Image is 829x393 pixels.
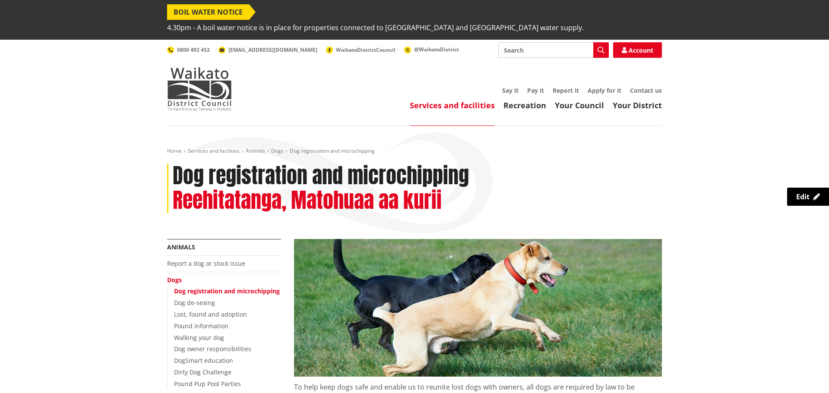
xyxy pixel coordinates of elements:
a: Your Council [555,100,604,110]
span: 4.30pm - A boil water notice is in place for properties connected to [GEOGRAPHIC_DATA] and [GEOGR... [167,20,584,35]
span: @WaikatoDistrict [414,46,459,53]
a: Walking your dog [174,333,224,342]
h1: Dog registration and microchipping [173,163,469,189]
a: Pound Pup Pool Parties [174,380,241,388]
a: Pay it [527,86,544,94]
span: [EMAIL_ADDRESS][DOMAIN_NAME] [228,46,317,53]
a: Dog de-sexing [174,299,215,307]
a: Recreation [503,100,546,110]
a: Your District [613,100,662,110]
a: Dogs [167,276,182,284]
a: Edit [787,188,829,206]
input: Search input [498,42,609,58]
a: Report a dog or stock issue [167,259,245,267]
span: WaikatoDistrictCouncil [336,46,396,53]
img: Waikato District Council - Te Kaunihera aa Takiwaa o Waikato [167,67,232,110]
a: Animals [167,243,195,251]
a: Dog owner responsibilities [174,345,251,353]
a: Dogs [271,147,284,154]
a: Account [613,42,662,58]
a: Report it [553,86,579,94]
a: Lost, found and adoption [174,310,247,318]
a: Dog registration and microchipping [174,287,280,295]
span: BOIL WATER NOTICE [167,4,249,20]
h2: Reehitatanga, Matohuaa aa kurii [173,188,442,213]
nav: breadcrumb [167,148,662,155]
a: Home [167,147,182,154]
a: Animals [246,147,265,154]
a: Dirty Dog Challenge [174,368,231,376]
a: Contact us [630,86,662,94]
span: Dog registration and microchipping [290,147,375,154]
span: Edit [796,192,810,201]
a: Services and facilities [410,100,495,110]
span: 0800 492 452 [177,46,210,53]
img: Register your dog [294,239,662,377]
a: DogSmart education [174,356,233,365]
a: Pound information [174,322,228,330]
a: Say it [502,86,519,94]
a: @WaikatoDistrict [404,46,459,53]
a: WaikatoDistrictCouncil [326,46,396,53]
a: Services and facilities [188,147,240,154]
a: [EMAIL_ADDRESS][DOMAIN_NAME] [218,46,317,53]
a: Apply for it [588,86,621,94]
a: 0800 492 452 [167,46,210,53]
